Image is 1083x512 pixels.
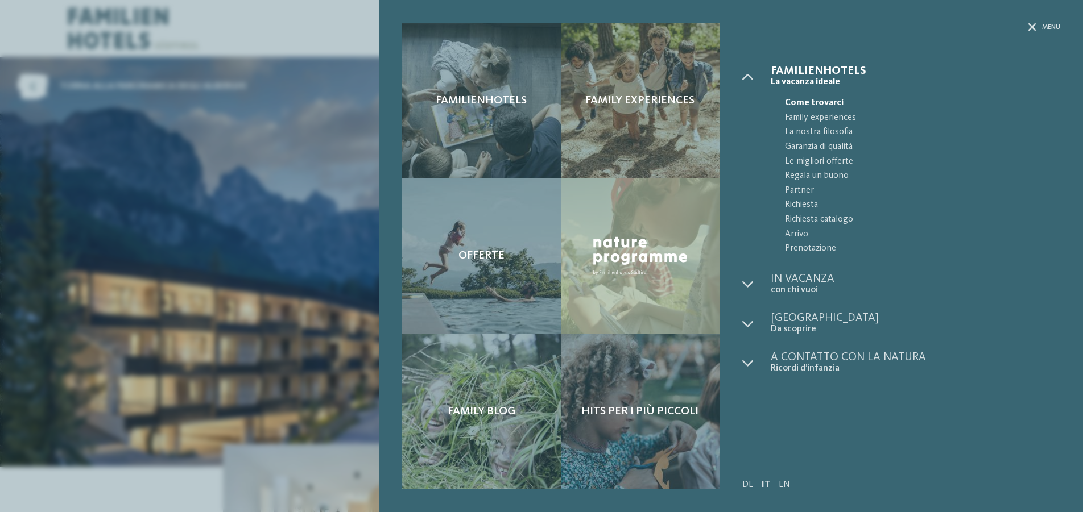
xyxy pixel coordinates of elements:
span: Regala un buono [785,169,1060,184]
span: Richiesta [785,198,1060,213]
a: Family experiences [771,111,1060,126]
span: Richiesta catalogo [785,213,1060,227]
span: Family experiences [585,94,695,107]
a: A contatto con la natura Ricordi d’infanzia [771,352,1060,374]
a: Prenotazione [771,242,1060,256]
span: Garanzia di qualità [785,140,1060,155]
span: Hits per i più piccoli [581,405,698,418]
span: La nostra filosofia [785,125,1060,140]
a: In vacanza con chi vuoi [771,273,1060,295]
img: Nature Programme [589,233,691,279]
span: con chi vuoi [771,285,1060,295]
a: [GEOGRAPHIC_DATA] Da scoprire [771,313,1060,335]
a: Una stupenda vacanza in famiglia a Corvara Nature Programme [561,178,720,334]
a: Richiesta catalogo [771,213,1060,227]
span: Familienhotels [436,94,527,107]
span: Offerte [458,249,505,263]
span: Family Blog [448,405,515,418]
a: EN [779,480,790,489]
span: Arrivo [785,227,1060,242]
a: Una stupenda vacanza in famiglia a Corvara Family experiences [561,23,720,178]
span: Come trovarci [785,96,1060,111]
span: Ricordi d’infanzia [771,363,1060,374]
span: La vacanza ideale [771,77,1060,88]
a: Familienhotels La vacanza ideale [771,65,1060,88]
a: Una stupenda vacanza in famiglia a Corvara Familienhotels [402,23,560,178]
span: Prenotazione [785,242,1060,256]
span: Partner [785,184,1060,198]
a: IT [762,480,770,489]
a: Le migliori offerte [771,155,1060,169]
span: Familienhotels [771,65,1060,77]
a: La nostra filosofia [771,125,1060,140]
a: Una stupenda vacanza in famiglia a Corvara Offerte [402,178,560,334]
a: Arrivo [771,227,1060,242]
span: [GEOGRAPHIC_DATA] [771,313,1060,324]
a: Regala un buono [771,169,1060,184]
a: Una stupenda vacanza in famiglia a Corvara Hits per i più piccoli [561,334,720,489]
span: Le migliori offerte [785,155,1060,169]
span: Menu [1042,23,1060,32]
span: A contatto con la natura [771,352,1060,363]
a: Come trovarci [771,96,1060,111]
a: Una stupenda vacanza in famiglia a Corvara Family Blog [402,334,560,489]
a: Partner [771,184,1060,198]
span: Family experiences [785,111,1060,126]
a: DE [742,480,753,489]
span: In vacanza [771,273,1060,285]
span: Da scoprire [771,324,1060,335]
a: Richiesta [771,198,1060,213]
a: Garanzia di qualità [771,140,1060,155]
